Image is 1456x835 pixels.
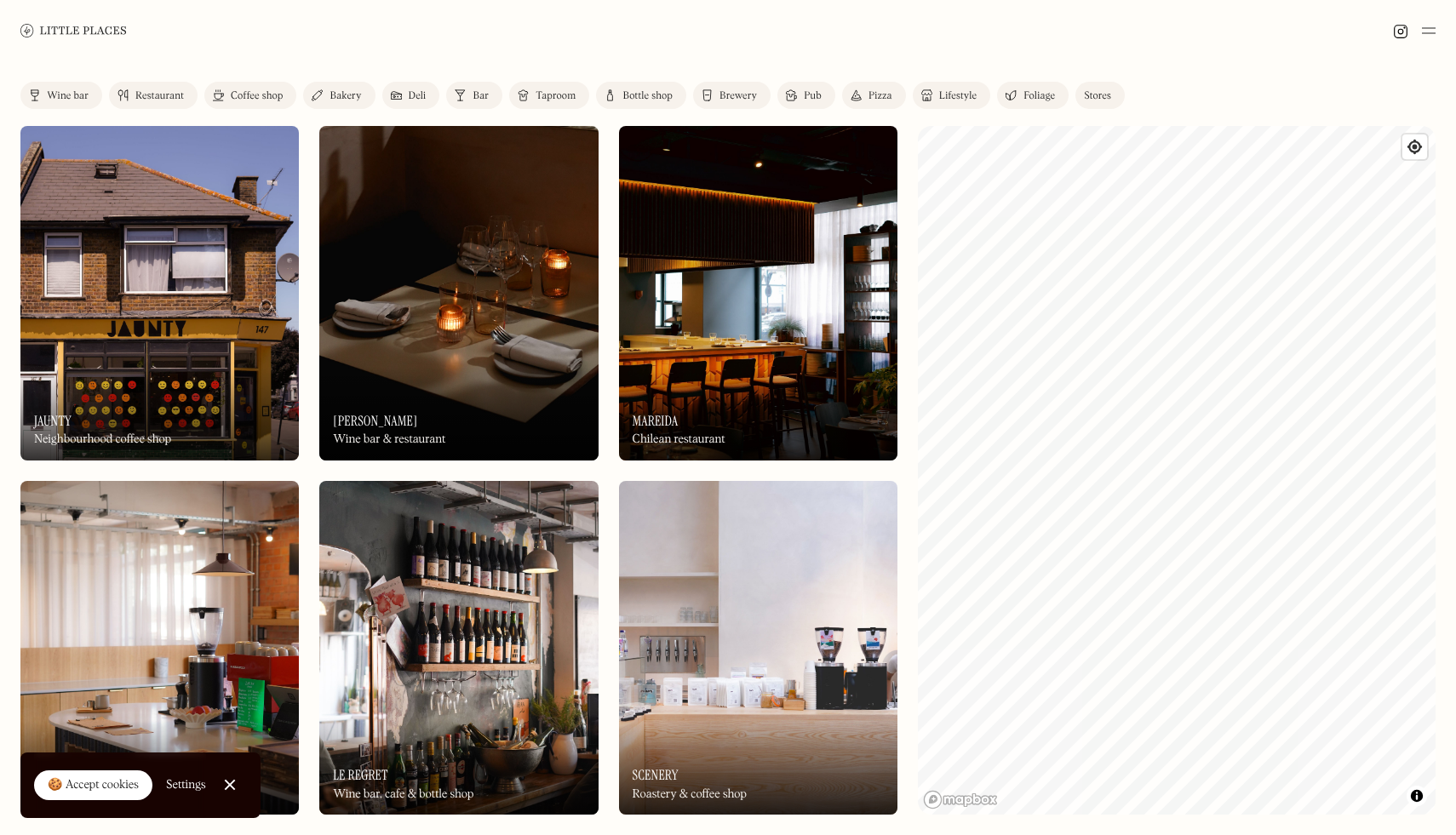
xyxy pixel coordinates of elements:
div: Brewery [719,91,757,101]
div: Restaurant [135,91,184,101]
span: Toggle attribution [1412,786,1422,805]
div: Coffee shop [231,91,283,101]
a: Pub [777,82,835,109]
div: Settings [166,779,206,791]
img: Scenery [619,481,897,815]
div: 🍪 Accept cookies [48,777,139,794]
a: Taproom [509,82,589,109]
a: Bakery [303,82,375,109]
div: Stores [1084,91,1111,101]
a: Close Cookie Popup [213,768,247,802]
div: Bakery [330,91,361,101]
button: Find my location [1402,134,1427,159]
div: Deli [409,91,427,101]
a: Foliage [997,82,1069,109]
h3: Jaunty [34,413,72,429]
h3: [PERSON_NAME] [333,413,417,429]
div: Neighbourhood coffee shop [34,432,171,447]
div: Close Cookie Popup [229,785,230,786]
a: JauntyJauntyJauntyNeighbourhood coffee shop [20,126,299,460]
div: Wine bar, cafe & bottle shop [333,787,473,802]
div: Bar [473,91,489,101]
h3: Mareida [633,413,679,429]
div: Taproom [536,91,576,101]
a: LunaLuna[PERSON_NAME]Wine bar & restaurant [319,126,598,460]
a: Pizza [842,82,906,109]
a: Lifestyle [913,82,990,109]
a: Bar [446,82,502,109]
div: Pub [804,91,822,101]
img: Luna [319,126,598,460]
a: Brewery [693,82,771,109]
a: 🍪 Accept cookies [34,770,152,801]
div: Wine bar [47,91,89,101]
a: Wine bar [20,82,102,109]
div: Pizza [868,91,892,101]
img: Jaunty [20,126,299,460]
a: Settings [166,766,206,804]
a: Restaurant [109,82,198,109]
a: Bottle shop [596,82,686,109]
img: Mareida [619,126,897,460]
div: Chilean restaurant [633,432,725,447]
canvas: Map [918,126,1436,815]
a: Mapbox homepage [923,790,998,809]
a: Coffee shop [204,82,296,109]
img: Zao An [20,481,299,815]
div: Bottle shop [622,91,673,101]
h3: Le Regret [333,767,387,783]
div: Foliage [1023,91,1055,101]
a: MareidaMareidaMareidaChilean restaurant [619,126,897,460]
button: Toggle attribution [1407,786,1427,806]
a: SceneryScenerySceneryRoastery & coffee shop [619,481,897,815]
img: Le Regret [319,481,598,815]
h3: Scenery [633,767,679,783]
a: Deli [382,82,440,109]
a: Zao AnZao AnZao AnNeighbourhood cafe [20,481,299,815]
div: Roastery & coffee shop [633,787,747,802]
div: Wine bar & restaurant [333,432,445,447]
div: Lifestyle [939,91,977,101]
a: Le RegretLe RegretLe RegretWine bar, cafe & bottle shop [319,481,598,815]
a: Stores [1075,82,1125,109]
